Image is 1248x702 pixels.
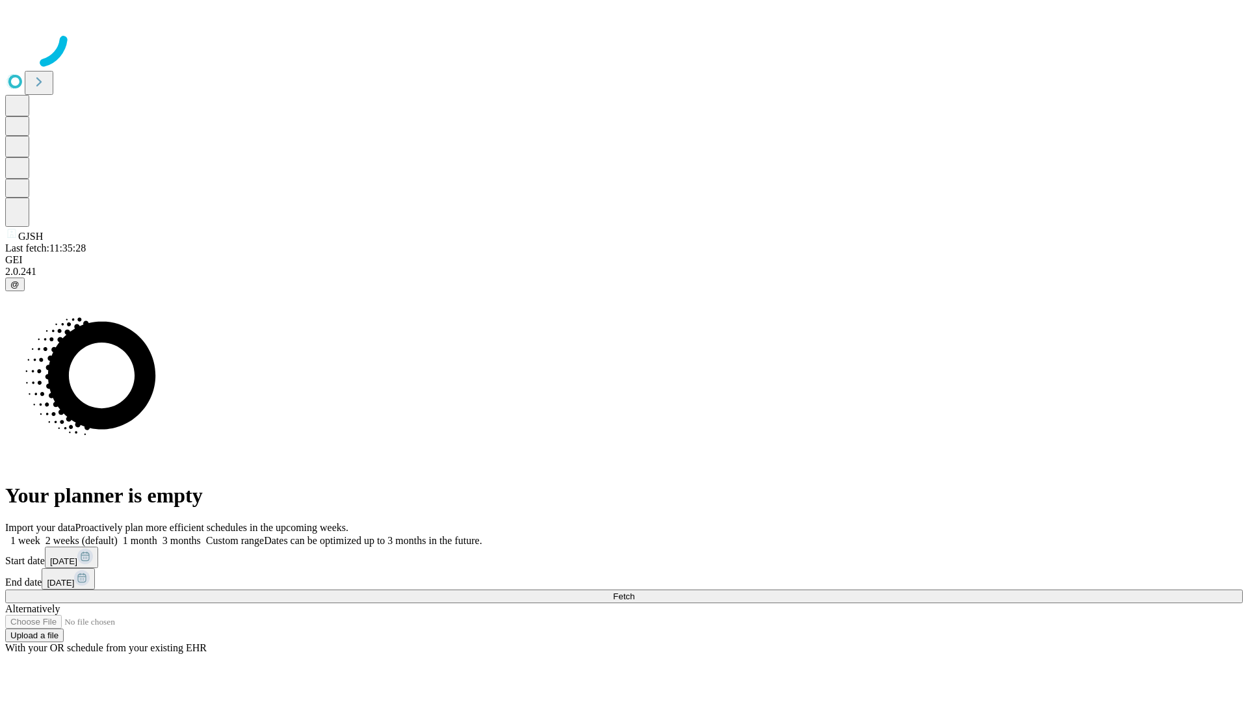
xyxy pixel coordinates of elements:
[5,642,207,653] span: With your OR schedule from your existing EHR
[45,547,98,568] button: [DATE]
[5,266,1243,278] div: 2.0.241
[42,568,95,590] button: [DATE]
[5,484,1243,508] h1: Your planner is empty
[264,535,482,546] span: Dates can be optimized up to 3 months in the future.
[162,535,201,546] span: 3 months
[5,603,60,614] span: Alternatively
[123,535,157,546] span: 1 month
[47,578,74,588] span: [DATE]
[5,568,1243,590] div: End date
[18,231,43,242] span: GJSH
[10,535,40,546] span: 1 week
[45,535,118,546] span: 2 weeks (default)
[5,590,1243,603] button: Fetch
[5,254,1243,266] div: GEI
[206,535,264,546] span: Custom range
[5,547,1243,568] div: Start date
[613,591,634,601] span: Fetch
[75,522,348,533] span: Proactively plan more efficient schedules in the upcoming weeks.
[5,629,64,642] button: Upload a file
[10,279,19,289] span: @
[5,522,75,533] span: Import your data
[50,556,77,566] span: [DATE]
[5,242,86,253] span: Last fetch: 11:35:28
[5,278,25,291] button: @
